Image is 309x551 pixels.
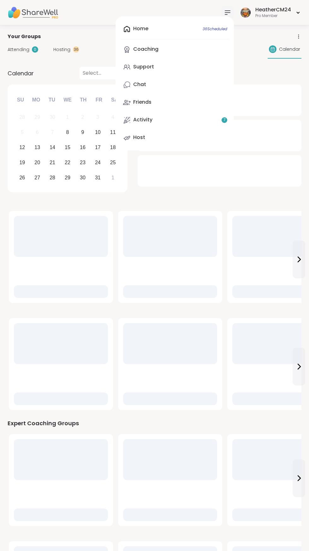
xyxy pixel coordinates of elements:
div: 20 [34,158,40,167]
div: Choose Monday, October 27th, 2025 [31,171,44,184]
div: Mo [29,93,43,107]
div: 23 [80,158,86,167]
div: 0 [32,46,38,53]
a: Host [121,130,229,145]
div: 10 [95,128,101,136]
div: Not available Sunday, October 5th, 2025 [15,126,29,139]
div: 29 [65,173,70,182]
span: Hosting [53,46,70,53]
div: Not available Monday, October 6th, 2025 [31,126,44,139]
div: Choose Tuesday, October 14th, 2025 [46,141,59,154]
div: 26 [19,173,25,182]
div: Choose Wednesday, October 8th, 2025 [61,126,74,139]
div: Th [76,93,90,107]
div: Chat [133,81,146,88]
div: Choose Monday, October 20th, 2025 [31,156,44,169]
div: Friends [133,99,152,106]
div: Choose Thursday, October 30th, 2025 [76,171,90,184]
a: Chat [121,77,229,92]
div: Choose Thursday, October 9th, 2025 [76,126,90,139]
div: 5 [21,128,24,136]
div: Choose Wednesday, October 22nd, 2025 [61,156,74,169]
div: Choose Friday, October 17th, 2025 [91,141,104,154]
div: 27 [34,173,40,182]
div: Choose Sunday, October 26th, 2025 [15,171,29,184]
div: 15 [65,143,70,152]
div: Expert Coaching Groups [8,419,301,428]
div: 36 [73,46,79,53]
div: Tu [45,93,59,107]
div: Choose Wednesday, October 15th, 2025 [61,141,74,154]
div: Choose Thursday, October 16th, 2025 [76,141,90,154]
div: Not available Tuesday, October 7th, 2025 [46,126,59,139]
div: 6 [36,128,39,136]
div: Choose Tuesday, October 28th, 2025 [46,171,59,184]
div: 21 [50,158,55,167]
div: 31 [95,173,101,182]
img: ShareWell Nav Logo [8,2,58,24]
a: Friends [121,95,229,110]
div: 17 [95,143,101,152]
div: Choose Wednesday, October 29th, 2025 [61,171,74,184]
div: 18 [110,143,116,152]
div: 14 [50,143,55,152]
div: month 2025-10 [15,110,120,185]
div: 11 [110,128,116,136]
div: Choose Monday, October 13th, 2025 [31,141,44,154]
span: 7 [223,117,226,123]
div: Activity [133,116,152,123]
div: 7 [51,128,54,136]
div: 22 [65,158,70,167]
div: 9 [81,128,84,136]
img: HeatherCM24 [241,8,251,18]
div: 16 [80,143,86,152]
span: Calendar [279,46,300,53]
div: 19 [19,158,25,167]
div: Su [14,93,27,107]
div: Pro Member [255,13,291,19]
div: 30 [80,173,86,182]
div: Not available Wednesday, October 1st, 2025 [61,111,74,124]
div: Choose Thursday, October 23rd, 2025 [76,156,90,169]
div: 12 [19,143,25,152]
div: Choose Friday, October 10th, 2025 [91,126,104,139]
div: 25 [110,158,116,167]
div: 28 [19,113,25,121]
div: Choose Saturday, October 11th, 2025 [106,126,120,139]
div: Choose Friday, October 24th, 2025 [91,156,104,169]
div: Choose Friday, October 31st, 2025 [91,171,104,184]
div: 2 [81,113,84,121]
div: 30 [50,113,55,121]
div: Choose Saturday, October 18th, 2025 [106,141,120,154]
div: We [61,93,74,107]
div: Fr [92,93,106,107]
div: 4 [111,113,114,121]
div: 1 [66,113,69,121]
div: Coaching [133,46,158,53]
div: HeatherCM24 [255,6,291,13]
span: Your Groups [8,33,41,40]
a: Activity7 [121,113,229,128]
div: Not available Friday, October 3rd, 2025 [91,111,104,124]
div: Not available Monday, September 29th, 2025 [31,111,44,124]
div: 13 [34,143,40,152]
div: Choose Sunday, October 12th, 2025 [15,141,29,154]
div: Not available Saturday, October 4th, 2025 [106,111,120,124]
div: Not available Tuesday, September 30th, 2025 [46,111,59,124]
div: Support [133,63,154,70]
div: 24 [95,158,101,167]
div: Choose Saturday, October 25th, 2025 [106,156,120,169]
div: 1 [111,173,114,182]
div: Choose Sunday, October 19th, 2025 [15,156,29,169]
span: Calendar [8,69,34,78]
a: Coaching [121,42,229,57]
div: 29 [34,113,40,121]
div: Host [133,134,145,141]
div: Choose Tuesday, October 21st, 2025 [46,156,59,169]
span: Attending [8,46,29,53]
div: Not available Sunday, September 28th, 2025 [15,111,29,124]
div: Choose Saturday, November 1st, 2025 [106,171,120,184]
div: Sa [108,93,122,107]
div: 8 [66,128,69,136]
div: Not available Thursday, October 2nd, 2025 [76,111,90,124]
